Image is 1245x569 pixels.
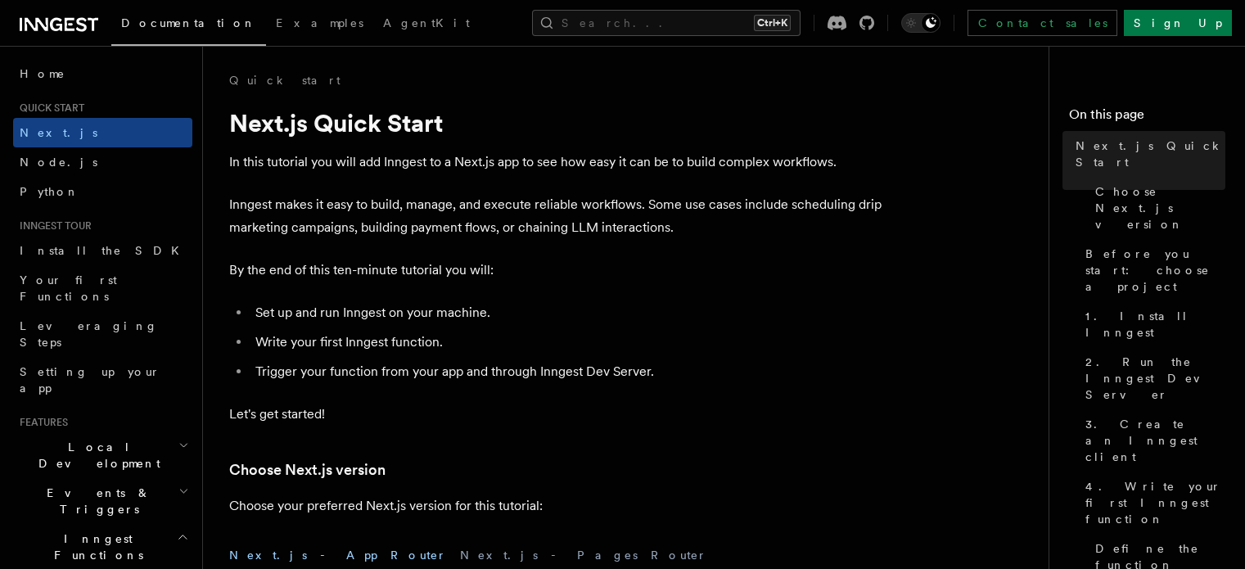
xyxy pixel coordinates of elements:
h4: On this page [1069,105,1225,131]
a: Next.js [13,118,192,147]
button: Local Development [13,432,192,478]
span: 4. Write your first Inngest function [1085,478,1225,527]
a: Before you start: choose a project [1079,239,1225,301]
p: Choose your preferred Next.js version for this tutorial: [229,494,884,517]
span: Home [20,65,65,82]
p: In this tutorial you will add Inngest to a Next.js app to see how easy it can be to build complex... [229,151,884,174]
span: Events & Triggers [13,485,178,517]
button: Toggle dark mode [901,13,941,33]
p: By the end of this ten-minute tutorial you will: [229,259,884,282]
a: Home [13,59,192,88]
a: Node.js [13,147,192,177]
span: Before you start: choose a project [1085,246,1225,295]
h1: Next.js Quick Start [229,108,884,138]
span: Setting up your app [20,365,160,395]
a: Setting up your app [13,357,192,403]
span: Features [13,416,68,429]
span: Quick start [13,102,84,115]
span: Leveraging Steps [20,319,158,349]
li: Write your first Inngest function. [250,331,884,354]
a: Install the SDK [13,236,192,265]
span: 3. Create an Inngest client [1085,416,1225,465]
a: Contact sales [968,10,1117,36]
a: 3. Create an Inngest client [1079,409,1225,472]
a: Sign Up [1124,10,1232,36]
a: Your first Functions [13,265,192,311]
a: 4. Write your first Inngest function [1079,472,1225,534]
span: Local Development [13,439,178,472]
span: AgentKit [383,16,470,29]
span: 1. Install Inngest [1085,308,1225,341]
a: Python [13,177,192,206]
kbd: Ctrl+K [754,15,791,31]
li: Set up and run Inngest on your machine. [250,301,884,324]
span: Next.js [20,126,97,139]
span: 2. Run the Inngest Dev Server [1085,354,1225,403]
a: 1. Install Inngest [1079,301,1225,347]
button: Events & Triggers [13,478,192,524]
a: Choose Next.js version [1089,177,1225,239]
a: AgentKit [373,5,480,44]
p: Let's get started! [229,403,884,426]
span: Inngest tour [13,219,92,233]
a: Leveraging Steps [13,311,192,357]
a: Next.js Quick Start [1069,131,1225,177]
li: Trigger your function from your app and through Inngest Dev Server. [250,360,884,383]
a: Documentation [111,5,266,46]
span: Install the SDK [20,244,189,257]
span: Next.js Quick Start [1076,138,1225,170]
span: Examples [276,16,363,29]
button: Search...Ctrl+K [532,10,801,36]
a: 2. Run the Inngest Dev Server [1079,347,1225,409]
span: Choose Next.js version [1095,183,1225,233]
span: Documentation [121,16,256,29]
a: Examples [266,5,373,44]
span: Your first Functions [20,273,117,303]
p: Inngest makes it easy to build, manage, and execute reliable workflows. Some use cases include sc... [229,193,884,239]
span: Python [20,185,79,198]
a: Quick start [229,72,341,88]
a: Choose Next.js version [229,458,386,481]
span: Inngest Functions [13,531,177,563]
span: Node.js [20,156,97,169]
